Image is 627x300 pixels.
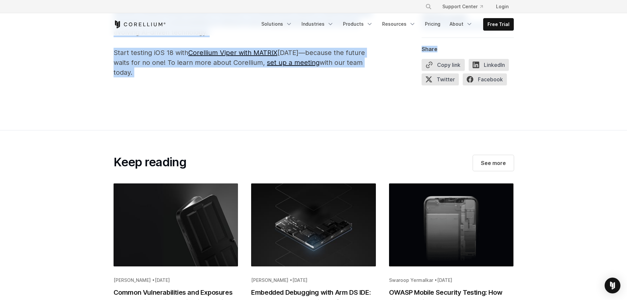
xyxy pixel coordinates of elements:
span: Twitter [422,73,459,85]
span: day. [120,68,132,76]
a: set up a meeting [267,59,320,67]
a: Corellium Home [114,20,166,28]
div: [PERSON_NAME] • [114,277,238,284]
a: Pricing [421,18,444,30]
span: [DATE] [155,277,170,283]
span: LinkedIn [469,59,509,71]
a: Resources [378,18,420,30]
button: Search [423,1,434,13]
a: Free Trial [483,18,513,30]
a: Products [339,18,377,30]
div: Navigation Menu [257,18,514,31]
a: About [446,18,477,30]
span: Start testing iOS 18 with [DATE]—because the future waits for no one! To learn more about Corellium, [114,49,365,67]
a: LinkedIn [469,59,513,73]
div: Swaroop Yermalkar • [389,277,514,284]
div: Share [422,46,514,52]
img: Common Vulnerabilities and Exposures Examples in Mobile Application Testing [114,183,238,283]
button: Copy link [422,59,465,71]
img: OWASP Mobile Security Testing: How Virtual Devices Catch What Top 10 Checks Miss [389,183,514,266]
a: Solutions [257,18,296,30]
a: Facebook [463,73,511,88]
a: Support Center [437,1,488,13]
img: Embedded Debugging with Arm DS IDE: Secure Tools & Techniques for App Developers [251,183,376,266]
a: Twitter [422,73,463,88]
h2: Keep reading [114,155,186,170]
div: [PERSON_NAME] • [251,277,376,284]
a: See more [473,155,514,171]
span: [DATE] [437,277,452,283]
div: Navigation Menu [417,1,514,13]
a: Login [491,1,514,13]
a: Industries [298,18,338,30]
a: Corellium Viper with MATRIX [188,49,277,57]
span: [DATE] [292,277,307,283]
span: Facebook [463,73,507,85]
span: See more [481,159,506,167]
div: Open Intercom Messenger [605,278,620,293]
